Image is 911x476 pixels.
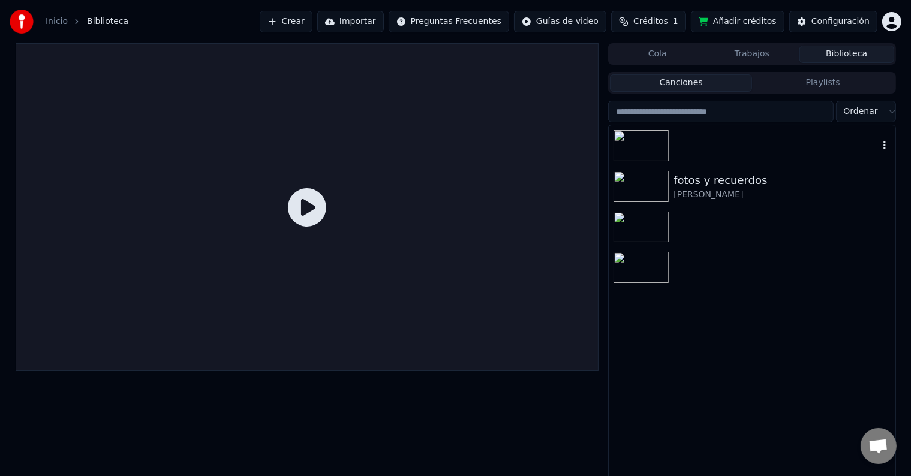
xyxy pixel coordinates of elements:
a: Chat abierto [861,428,897,464]
span: 1 [673,16,678,28]
button: Crear [260,11,312,32]
button: Configuración [789,11,877,32]
button: Añadir créditos [691,11,784,32]
div: fotos y recuerdos [674,172,890,189]
span: Créditos [633,16,668,28]
nav: breadcrumb [46,16,128,28]
button: Trabajos [705,46,799,63]
button: Playlists [752,74,894,92]
button: Biblioteca [799,46,894,63]
div: Configuración [811,16,870,28]
span: Ordenar [844,106,878,118]
button: Preguntas Frecuentes [389,11,509,32]
img: youka [10,10,34,34]
button: Cola [610,46,705,63]
button: Créditos1 [611,11,686,32]
a: Inicio [46,16,68,28]
span: Biblioteca [87,16,128,28]
button: Guías de video [514,11,606,32]
div: [PERSON_NAME] [674,189,890,201]
button: Importar [317,11,384,32]
button: Canciones [610,74,752,92]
